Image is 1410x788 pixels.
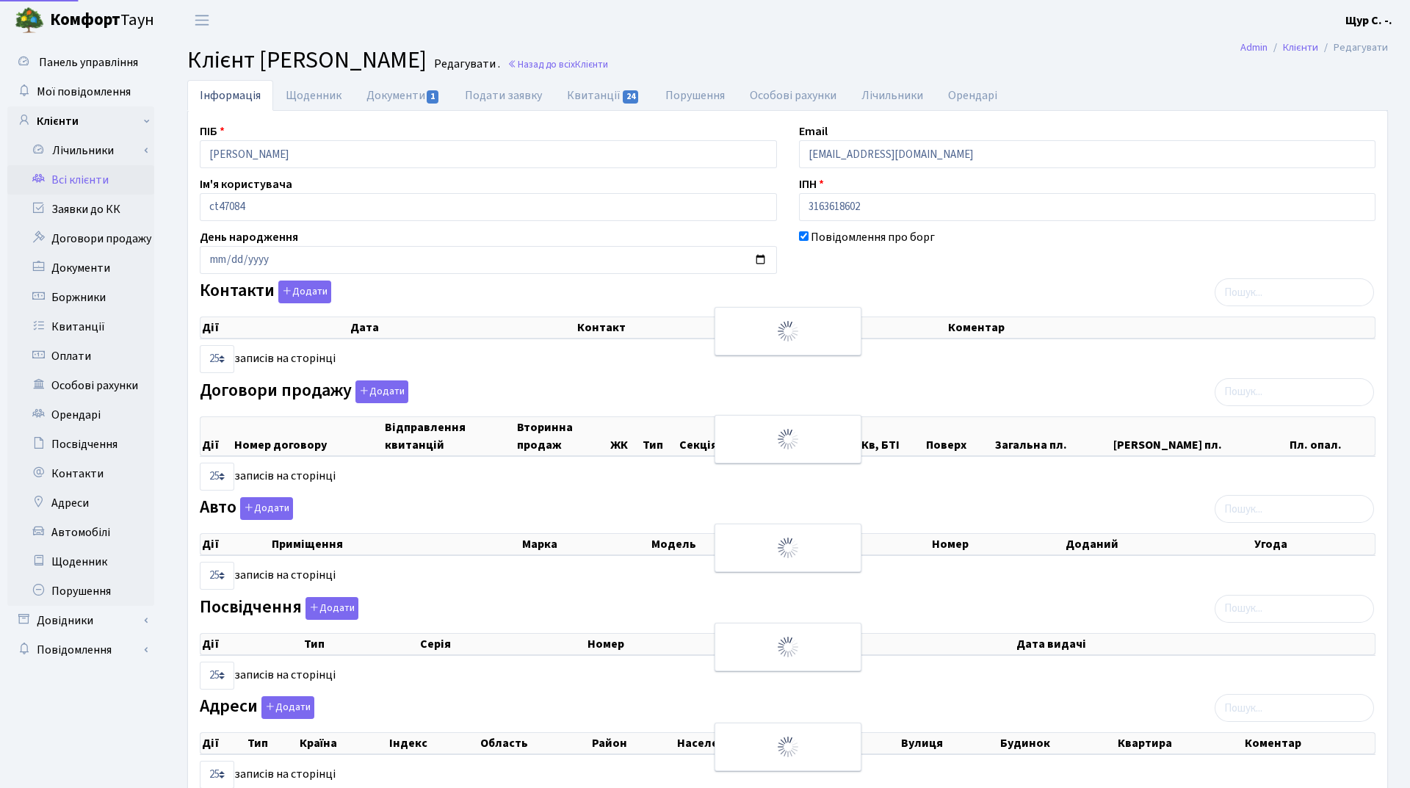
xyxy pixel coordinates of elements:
th: Видано [782,634,1015,654]
th: Дата видачі [1015,634,1375,654]
th: Країна [298,733,388,753]
img: Обробка... [776,735,800,759]
a: Заявки до КК [7,195,154,224]
a: Автомобілі [7,518,154,547]
button: Контакти [278,281,331,303]
a: Лічильники [849,80,936,111]
label: День народження [200,228,298,246]
a: Назад до всіхКлієнти [507,57,608,71]
th: Номер договору [233,417,383,455]
input: Пошук... [1215,694,1374,722]
label: ПІБ [200,123,225,140]
label: Адреси [200,696,314,719]
span: Мої повідомлення [37,84,131,100]
a: Додати [352,377,408,403]
th: Будинок [999,733,1116,753]
th: ЖК [609,417,641,455]
b: Комфорт [50,8,120,32]
th: Індекс [388,733,479,753]
a: Додати [258,694,314,720]
label: Посвідчення [200,597,358,620]
a: Квитанції [7,312,154,341]
label: Контакти [200,281,331,303]
input: Пошук... [1215,378,1374,406]
th: Контакт [576,317,946,338]
select: записів на сторінці [200,562,234,590]
img: logo.png [15,6,44,35]
button: Переключити навігацію [184,8,220,32]
label: записів на сторінці [200,345,336,373]
a: Боржники [7,283,154,312]
a: Документи [354,80,452,111]
th: Тип [246,733,298,753]
span: Клієнт [PERSON_NAME] [187,43,427,77]
a: Порушення [7,576,154,606]
th: Тип [303,634,419,654]
a: Клієнти [7,106,154,136]
span: 24 [623,90,639,104]
span: Клієнти [575,57,608,71]
th: Дії [200,733,246,753]
a: Додати [275,278,331,304]
th: Дата [349,317,576,338]
label: Договори продажу [200,380,408,403]
th: Секція [678,417,742,455]
a: Лічильники [17,136,154,165]
th: Район [590,733,675,753]
a: Повідомлення [7,635,154,665]
th: Номер [930,534,1065,554]
th: Тип [641,417,679,455]
a: Оплати [7,341,154,371]
select: записів на сторінці [200,662,234,690]
label: ІПН [799,176,824,193]
img: Обробка... [776,427,800,451]
th: Загальна пл. [994,417,1112,455]
span: 1 [427,90,438,104]
th: Кв, БТІ [860,417,925,455]
small: Редагувати . [431,57,500,71]
th: Коментар [947,317,1375,338]
label: записів на сторінці [200,562,336,590]
th: Вторинна продаж [516,417,608,455]
th: Серія [419,634,586,654]
button: Адреси [261,696,314,719]
a: Клієнти [1283,40,1318,55]
a: Особові рахунки [7,371,154,400]
a: Довідники [7,606,154,635]
label: Ім'я користувача [200,176,292,193]
a: Подати заявку [452,80,554,111]
a: Посвідчення [7,430,154,459]
th: Угода [1253,534,1375,554]
a: Щоденник [7,547,154,576]
span: Панель управління [39,54,138,71]
label: записів на сторінці [200,662,336,690]
label: Email [799,123,828,140]
input: Пошук... [1215,278,1374,306]
th: Квартира [1116,733,1243,753]
select: записів на сторінці [200,345,234,373]
th: Дії [200,534,270,554]
a: Документи [7,253,154,283]
a: Додати [302,594,358,620]
th: Область [479,733,591,753]
th: Доданий [1064,534,1253,554]
a: Особові рахунки [737,80,849,111]
th: Колір [811,534,930,554]
button: Договори продажу [355,380,408,403]
th: Відправлення квитанцій [383,417,516,455]
a: Всі клієнти [7,165,154,195]
th: Населений пункт [676,733,900,753]
nav: breadcrumb [1218,32,1410,63]
th: [PERSON_NAME] пл. [1112,417,1288,455]
a: Щоденник [273,80,354,111]
th: Дії [200,317,349,338]
b: Щур С. -. [1345,12,1392,29]
a: Контакти [7,459,154,488]
th: Модель [650,534,811,554]
th: Вулиця [900,733,999,753]
a: Орендарі [936,80,1010,111]
th: Пл. опал. [1288,417,1375,455]
a: Адреси [7,488,154,518]
th: Дії [200,634,303,654]
th: Марка [521,534,650,554]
